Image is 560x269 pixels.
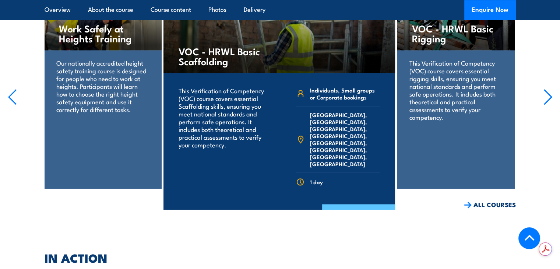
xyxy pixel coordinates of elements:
span: Individuals, Small groups or Corporate bookings [310,87,380,101]
p: Our nationally accredited height safety training course is designed for people who need to work a... [56,59,149,113]
p: This Verification of Competency (VOC) course covers essential Scaffolding skills, ensuring you me... [179,87,270,149]
a: ALL COURSES [464,200,516,209]
h4: Work Safely at Heights Training [59,23,146,43]
h2: IN ACTION [45,252,516,263]
span: 1 day [310,178,323,185]
a: COURSE DETAILS [322,204,395,223]
p: This Verification of Competency (VOC) course covers essential rigging skills, ensuring you meet n... [409,59,502,121]
h4: VOC - HRWL Basic Scaffolding [179,46,265,66]
span: [GEOGRAPHIC_DATA], [GEOGRAPHIC_DATA], [GEOGRAPHIC_DATA], [GEOGRAPHIC_DATA], [GEOGRAPHIC_DATA], [G... [310,111,380,167]
h4: VOC - HRWL Basic Rigging [412,23,499,43]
